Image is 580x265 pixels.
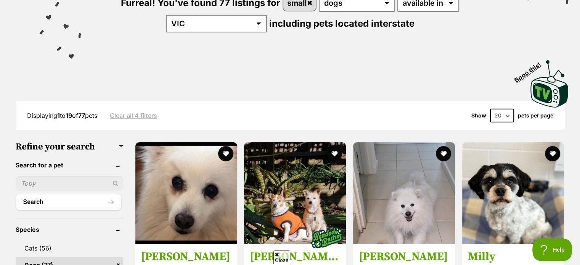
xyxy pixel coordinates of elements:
label: pets per page [518,112,553,119]
img: Milly - Maltese Dog [462,142,564,244]
strong: 1 [57,112,60,119]
span: Show [471,112,486,119]
img: Louis - Japanese Spitz Dog [353,142,455,244]
strong: 77 [78,112,85,119]
h3: [PERSON_NAME] [359,250,449,264]
span: Displaying to of pets [27,112,97,119]
h3: Refine your search [16,141,123,152]
img: PetRescue TV logo [530,60,569,108]
a: Cats (56) [16,240,123,256]
strong: 19 [66,112,72,119]
button: favourite [327,146,342,161]
button: favourite [218,146,233,161]
img: Tara - Japanese Spitz Dog [135,142,237,244]
input: Toby [16,176,123,191]
button: Search [16,194,121,210]
h3: Milly [468,250,558,264]
span: Close [273,251,290,264]
iframe: Help Scout Beacon - Open [532,238,572,261]
h3: [PERSON_NAME] and [PERSON_NAME] [250,250,340,264]
header: Species [16,226,123,233]
a: Boop this! [530,53,569,109]
header: Search for a pet [16,162,123,169]
img: bonded besties [308,219,346,257]
a: Clear all 4 filters [110,112,157,119]
img: Barney and Bruzier - Jack Russell Terrier x Chihuahua Dog [244,142,346,244]
button: favourite [545,146,560,161]
button: favourite [436,146,451,161]
h3: [PERSON_NAME] [141,250,231,264]
span: Boop this! [513,56,548,84]
span: including pets located interstate [269,18,415,29]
